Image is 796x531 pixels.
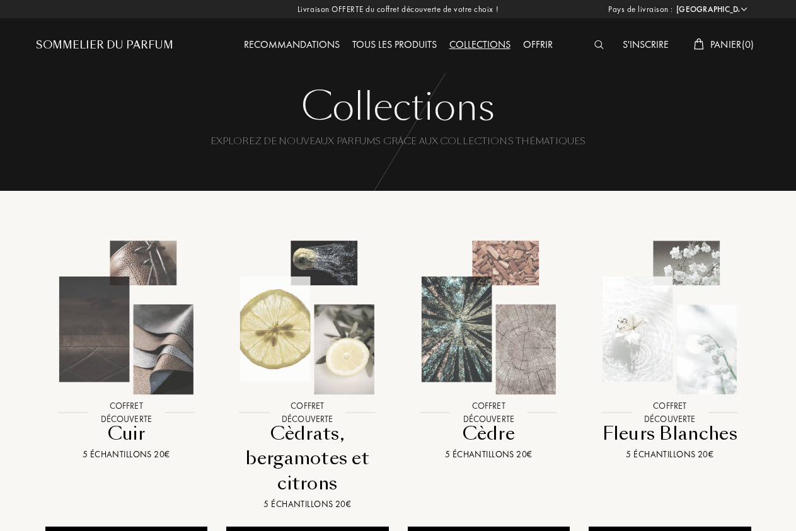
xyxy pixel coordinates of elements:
[594,421,746,446] div: Fleurs Blanches
[616,38,675,51] a: S'inscrire
[238,37,346,54] div: Recommandations
[407,236,570,399] img: Cèdre
[45,135,751,173] div: Explorez de nouveaux parfums grâce aux collections thématiques
[443,37,517,54] div: Collections
[608,3,673,16] span: Pays de livraison :
[45,236,208,399] img: Cuir
[710,38,754,51] span: Panier ( 0 )
[588,236,751,399] img: Fleurs Blanches
[594,40,604,49] img: search_icn_white.svg
[517,37,559,54] div: Offrir
[36,38,173,53] a: Sommelier du Parfum
[616,37,675,54] div: S'inscrire
[346,38,443,51] a: Tous les produits
[50,448,203,461] div: 5 échantillons 20€
[443,38,517,51] a: Collections
[413,421,565,446] div: Cèdre
[226,236,389,399] img: Cèdrats, bergamotes et citrons
[694,38,704,50] img: cart_white.svg
[231,421,384,496] div: Cèdrats, bergamotes et citrons
[50,421,203,446] div: Cuir
[413,448,565,461] div: 5 échantillons 20€
[517,38,559,51] a: Offrir
[238,38,346,51] a: Recommandations
[594,448,746,461] div: 5 échantillons 20€
[231,498,384,511] div: 5 échantillons 20€
[346,37,443,54] div: Tous les produits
